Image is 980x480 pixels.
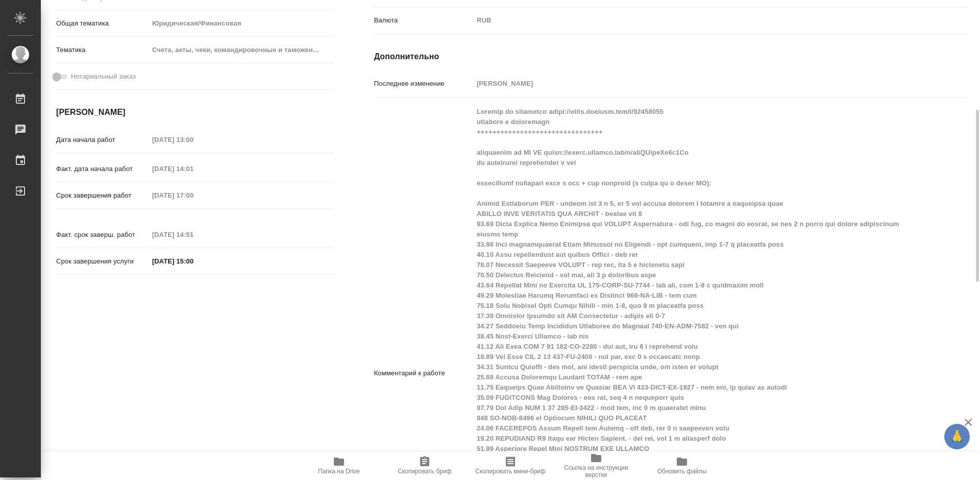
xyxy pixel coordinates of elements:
button: Скопировать бриф [382,451,468,480]
input: Пустое поле [149,227,238,242]
input: Пустое поле [149,132,238,147]
span: Нотариальный заказ [71,71,136,82]
h4: [PERSON_NAME] [56,106,333,118]
h4: Дополнительно [374,51,969,63]
p: Последнее изменение [374,79,473,89]
span: 🙏 [948,426,966,447]
span: Папка на Drive [318,468,360,475]
p: Валюта [374,15,473,26]
span: Скопировать бриф [398,468,451,475]
span: Скопировать мини-бриф [475,468,545,475]
button: Обновить файлы [639,451,725,480]
button: Ссылка на инструкции верстки [553,451,639,480]
p: Дата начала работ [56,135,149,145]
input: ✎ Введи что-нибудь [149,254,238,269]
p: Факт. дата начала работ [56,164,149,174]
button: 🙏 [944,424,970,449]
button: Скопировать мини-бриф [468,451,553,480]
input: Пустое поле [149,188,238,203]
p: Срок завершения услуги [56,256,149,267]
input: Пустое поле [149,161,238,176]
p: Факт. срок заверш. работ [56,230,149,240]
div: RUB [473,12,919,29]
span: Ссылка на инструкции верстки [559,464,633,478]
div: Счета, акты, чеки, командировочные и таможенные документы [149,41,333,59]
p: Комментарий к работе [374,368,473,378]
p: Общая тематика [56,18,149,29]
button: Папка на Drive [296,451,382,480]
span: Обновить файлы [657,468,707,475]
p: Тематика [56,45,149,55]
p: Срок завершения работ [56,190,149,201]
input: Пустое поле [473,76,919,91]
div: Юридическая/Финансовая [149,15,333,32]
